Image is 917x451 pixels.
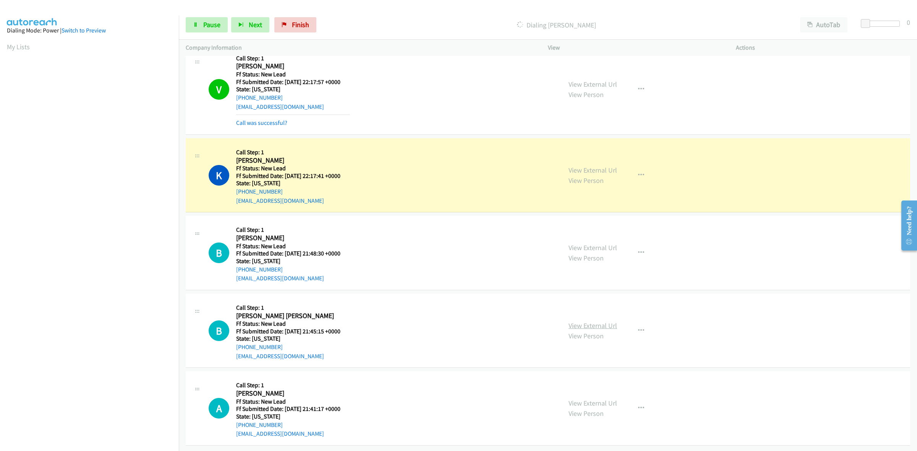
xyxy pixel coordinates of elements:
h5: Ff Submitted Date: [DATE] 22:17:57 +0000 [236,78,350,86]
p: View [548,43,722,52]
a: [EMAIL_ADDRESS][DOMAIN_NAME] [236,430,324,437]
a: [PHONE_NUMBER] [236,343,283,351]
h5: Call Step: 1 [236,304,340,312]
h5: Ff Submitted Date: [DATE] 21:41:17 +0000 [236,405,340,413]
a: View Person [569,409,604,418]
div: The call is yet to be attempted [209,398,229,419]
h2: [PERSON_NAME] [236,156,350,165]
iframe: Dialpad [7,59,179,422]
a: View External Url [569,399,617,407]
a: [EMAIL_ADDRESS][DOMAIN_NAME] [236,197,324,204]
a: Switch to Preview [62,27,106,34]
a: View External Url [569,243,617,252]
a: View Person [569,331,604,340]
a: Pause [186,17,228,32]
h5: Call Step: 1 [236,55,350,62]
a: Finish [274,17,316,32]
h5: Ff Status: New Lead [236,165,350,172]
h5: Call Step: 1 [236,381,340,389]
a: [PHONE_NUMBER] [236,421,283,428]
h1: B [209,320,229,341]
a: [EMAIL_ADDRESS][DOMAIN_NAME] [236,352,324,360]
div: Delay between calls (in seconds) [865,21,900,27]
span: Pause [203,20,220,29]
h5: State: [US_STATE] [236,257,340,265]
h5: Ff Submitted Date: [DATE] 21:45:15 +0000 [236,328,340,335]
button: Next [231,17,269,32]
a: View External Url [569,166,617,175]
h5: Call Step: 1 [236,149,350,156]
a: [PHONE_NUMBER] [236,188,283,195]
h5: State: [US_STATE] [236,86,350,93]
div: The call is yet to be attempted [209,242,229,263]
h5: Ff Status: New Lead [236,71,350,78]
a: View External Url [569,80,617,89]
div: 0 [907,17,910,27]
a: View Person [569,176,604,185]
h5: Call Step: 1 [236,226,340,234]
div: Dialing Mode: Power | [7,26,172,35]
div: The call is yet to be attempted [209,320,229,341]
h5: Ff Submitted Date: [DATE] 21:48:30 +0000 [236,250,340,257]
a: [PHONE_NUMBER] [236,266,283,273]
a: My Lists [7,42,30,51]
iframe: Resource Center [895,195,917,256]
a: [EMAIL_ADDRESS][DOMAIN_NAME] [236,275,324,282]
a: [EMAIL_ADDRESS][DOMAIN_NAME] [236,103,324,110]
h5: Ff Submitted Date: [DATE] 22:17:41 +0000 [236,172,350,180]
h1: A [209,398,229,419]
h2: [PERSON_NAME] [236,389,340,398]
a: Call was successful? [236,119,287,126]
p: Company Information [186,43,534,52]
h2: [PERSON_NAME] [236,234,340,242]
a: View Person [569,90,604,99]
a: [PHONE_NUMBER] [236,94,283,101]
h1: K [209,165,229,186]
p: Actions [736,43,910,52]
span: Finish [292,20,309,29]
h5: State: [US_STATE] [236,335,340,343]
h2: [PERSON_NAME] [PERSON_NAME] [236,312,340,320]
h5: Ff Status: New Lead [236,242,340,250]
h5: State: [US_STATE] [236,413,340,420]
h5: State: [US_STATE] [236,179,350,187]
h5: Ff Status: New Lead [236,320,340,328]
a: View External Url [569,321,617,330]
span: Next [249,20,262,29]
a: View Person [569,254,604,262]
h5: Ff Status: New Lead [236,398,340,406]
p: Dialing [PERSON_NAME] [327,20,786,30]
h1: V [209,79,229,100]
h1: B [209,242,229,263]
button: AutoTab [800,17,847,32]
h2: [PERSON_NAME] [236,62,350,71]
